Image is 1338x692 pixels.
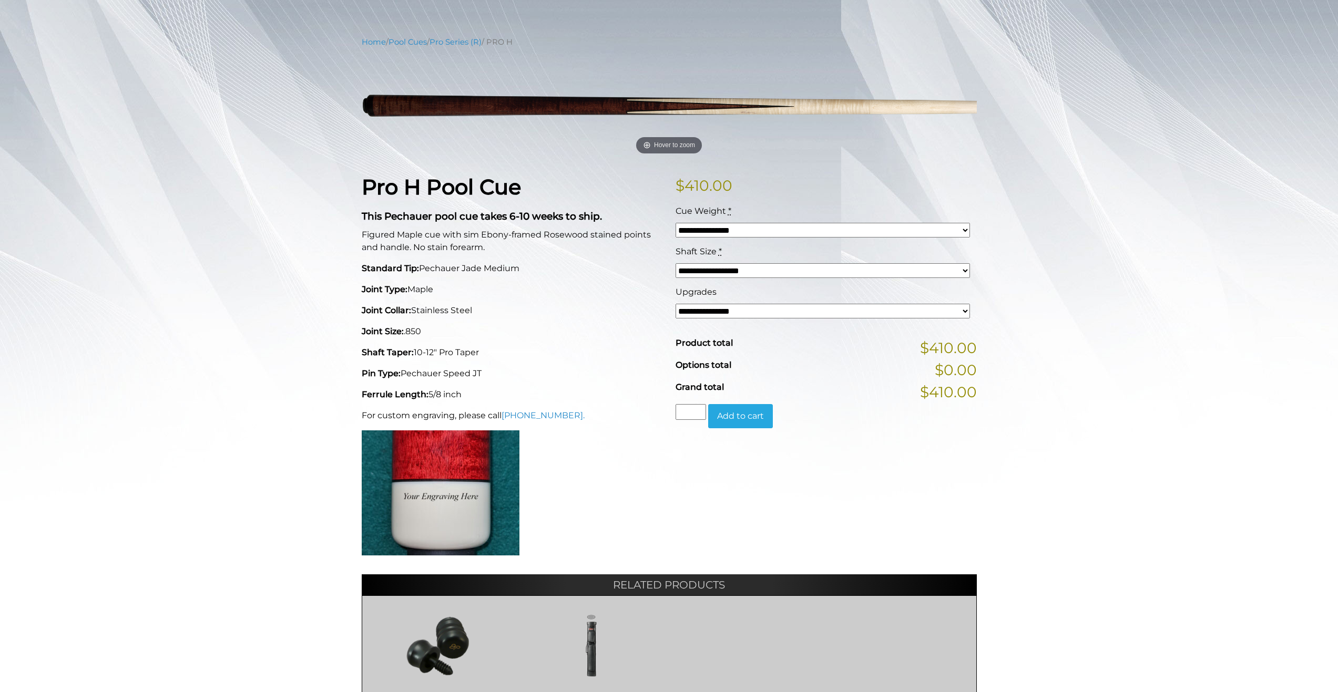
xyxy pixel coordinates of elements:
span: $ [676,177,685,194]
span: Shaft Size [676,246,717,256]
strong: Pin Type: [362,368,401,378]
span: Upgrades [676,287,717,297]
span: Options total [676,360,731,370]
bdi: 410.00 [676,177,732,194]
span: Grand total [676,382,724,392]
a: Pool Cues [389,37,427,47]
strong: This Pechauer pool cue takes 6-10 weeks to ship. [362,210,602,222]
button: Add to cart [708,404,773,428]
img: Joint Protector - Butt & Shaft Set WJPSET [373,614,504,677]
img: PRO-H.png [362,56,977,158]
strong: Joint Type: [362,284,407,294]
span: Product total [676,338,733,348]
strong: Joint Size: [362,326,404,336]
abbr: required [719,246,722,256]
input: Product quantity [676,404,706,420]
img: 2x4 Case-PCH24 [526,614,657,677]
span: Cue Weight [676,206,726,216]
a: [PHONE_NUMBER]. [502,410,585,420]
p: .850 [362,325,663,338]
a: Home [362,37,386,47]
strong: Ferrule Length: [362,389,428,399]
p: Maple [362,283,663,296]
strong: Joint Collar: [362,305,411,315]
p: For custom engraving, please call [362,409,663,422]
p: 10-12" Pro Taper [362,346,663,359]
span: $410.00 [920,337,977,359]
p: 5/8 inch [362,388,663,401]
p: Pechauer Jade Medium [362,262,663,275]
abbr: required [728,206,731,216]
p: Figured Maple cue with sim Ebony-framed Rosewood stained points and handle. No stain forearm. [362,229,663,254]
strong: Shaft Taper: [362,347,414,357]
nav: Breadcrumb [362,36,977,48]
span: $0.00 [935,359,977,381]
a: Pro Series (R) [430,37,482,47]
p: Stainless Steel [362,304,663,317]
strong: Standard Tip: [362,263,419,273]
span: $410.00 [920,381,977,403]
p: Pechauer Speed JT [362,367,663,380]
a: Hover to zoom [362,56,977,158]
strong: Pro H Pool Cue [362,174,521,200]
h2: Related products [362,574,977,595]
